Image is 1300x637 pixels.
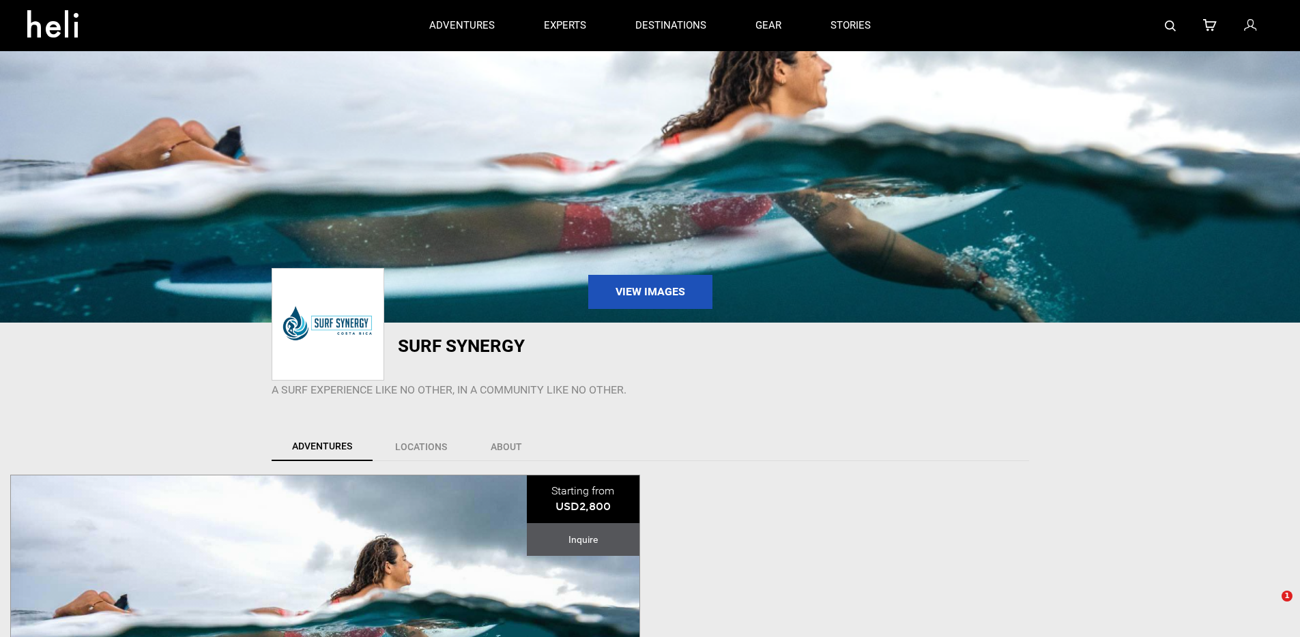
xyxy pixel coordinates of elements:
[275,272,381,376] img: img_b69c435c4d69bd02f1f4cedfdc3b8123.png
[374,432,468,461] a: Locations
[635,18,706,33] p: destinations
[1254,591,1286,623] iframe: Intercom live chat
[272,432,373,461] a: Adventures
[544,18,586,33] p: experts
[588,275,712,309] a: View Images
[272,383,1029,398] p: A SURF EXPERIENCE LIKE NO OTHER, IN A COMMUNITY LIKE NO OTHER.
[429,18,495,33] p: adventures
[1165,20,1176,31] img: search-bar-icon.svg
[470,432,543,461] a: About
[398,336,780,355] h1: Surf Synergy
[1282,591,1292,602] span: 1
